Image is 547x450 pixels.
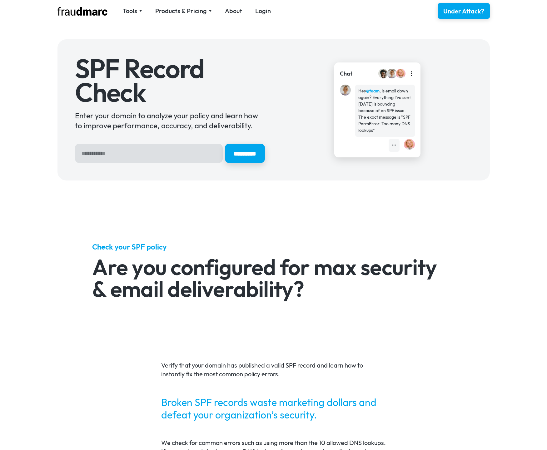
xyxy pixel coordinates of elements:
div: Products & Pricing [155,7,207,15]
form: Hero Sign Up Form [75,144,265,163]
h1: SPF Record Check [75,57,265,104]
strong: @team [366,88,380,94]
div: Hey , is email down again? Everything I've sent [DATE] is bouncing because of an SPF issue. The e... [358,88,412,134]
div: Products & Pricing [155,7,212,15]
a: Under Attack? [438,3,490,19]
div: Under Attack? [443,7,484,16]
p: Verify that your domain has published a valid SPF record and learn how to instantly fix the most ... [161,361,386,378]
a: Login [255,7,271,15]
div: Tools [123,7,137,15]
h5: Check your SPF policy [92,242,455,252]
h2: Are you configured for max security & email deliverability? [92,256,455,300]
div: Chat [340,70,352,78]
div: ••• [392,142,396,149]
a: About [225,7,242,15]
blockquote: Broken SPF records waste marketing dollars and defeat your organization’s security. [161,396,386,421]
div: Enter your domain to analyze your policy and learn how to improve performance, accuracy, and deli... [75,111,265,131]
div: Tools [123,7,142,15]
